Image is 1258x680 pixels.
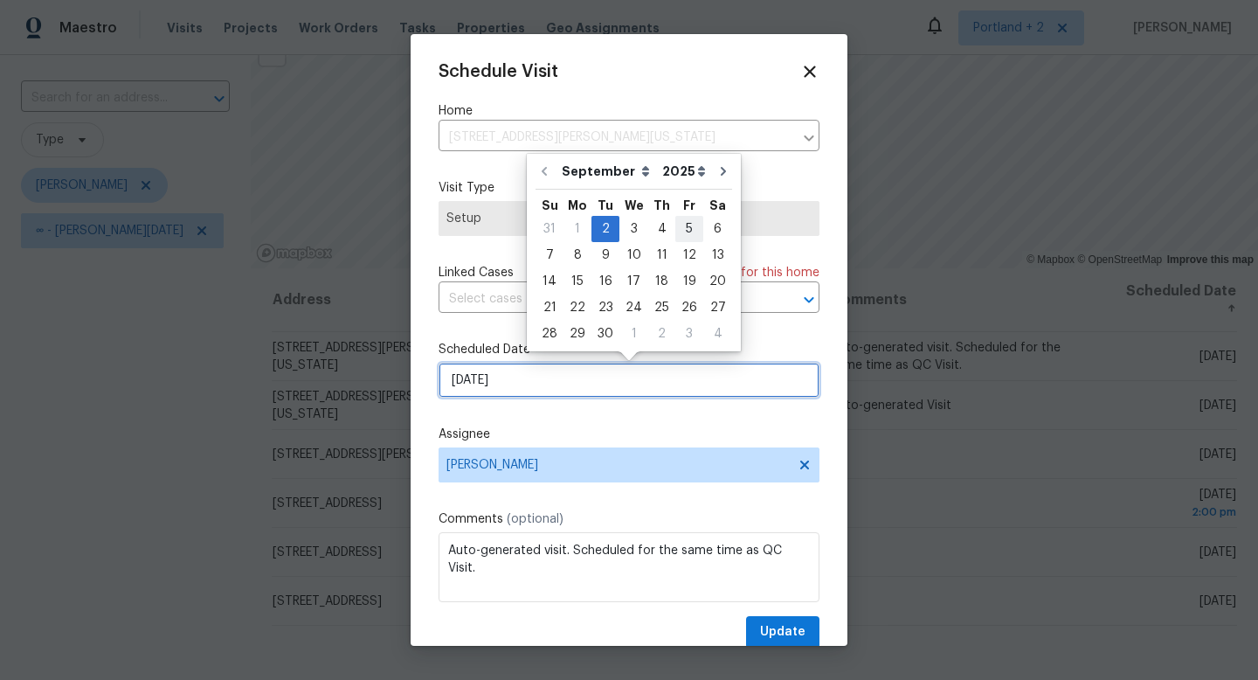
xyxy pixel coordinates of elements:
[675,217,703,241] div: 5
[446,458,789,472] span: [PERSON_NAME]
[563,322,591,346] div: 29
[563,243,591,267] div: 8
[536,322,563,346] div: 28
[439,179,819,197] label: Visit Type
[591,216,619,242] div: Tue Sep 02 2025
[619,295,648,321] div: Wed Sep 24 2025
[703,295,732,320] div: 27
[439,363,819,398] input: M/D/YYYY
[536,295,563,320] div: 21
[536,268,563,295] div: Sun Sep 14 2025
[439,102,819,120] label: Home
[536,242,563,268] div: Sun Sep 07 2025
[563,242,591,268] div: Mon Sep 08 2025
[648,321,675,347] div: Thu Oct 02 2025
[648,268,675,295] div: Thu Sep 18 2025
[439,63,558,80] span: Schedule Visit
[703,242,732,268] div: Sat Sep 13 2025
[619,242,648,268] div: Wed Sep 10 2025
[591,322,619,346] div: 30
[619,322,648,346] div: 1
[625,199,644,212] abbr: Wednesday
[439,426,819,443] label: Assignee
[507,513,563,525] span: (optional)
[563,216,591,242] div: Mon Sep 01 2025
[439,510,819,528] label: Comments
[536,321,563,347] div: Sun Sep 28 2025
[703,243,732,267] div: 13
[703,321,732,347] div: Sat Oct 04 2025
[675,295,703,320] div: 26
[683,199,695,212] abbr: Friday
[648,217,675,241] div: 4
[591,295,619,321] div: Tue Sep 23 2025
[703,269,732,294] div: 20
[675,242,703,268] div: Fri Sep 12 2025
[703,295,732,321] div: Sat Sep 27 2025
[619,269,648,294] div: 17
[800,62,819,81] span: Close
[648,243,675,267] div: 11
[563,321,591,347] div: Mon Sep 29 2025
[619,243,648,267] div: 10
[591,242,619,268] div: Tue Sep 09 2025
[536,217,563,241] div: 31
[648,216,675,242] div: Thu Sep 04 2025
[557,158,658,184] select: Month
[703,268,732,295] div: Sat Sep 20 2025
[536,295,563,321] div: Sun Sep 21 2025
[675,243,703,267] div: 12
[591,243,619,267] div: 9
[446,210,812,227] span: Setup
[675,216,703,242] div: Fri Sep 05 2025
[536,269,563,294] div: 14
[439,124,793,151] input: Enter in an address
[563,217,591,241] div: 1
[439,532,819,602] textarea: Auto-generated visit. Scheduled for the same time as QC Visit.
[591,217,619,241] div: 2
[591,295,619,320] div: 23
[619,216,648,242] div: Wed Sep 03 2025
[439,286,771,313] input: Select cases
[709,199,726,212] abbr: Saturday
[591,321,619,347] div: Tue Sep 30 2025
[675,268,703,295] div: Fri Sep 19 2025
[568,199,587,212] abbr: Monday
[675,295,703,321] div: Fri Sep 26 2025
[536,243,563,267] div: 7
[591,268,619,295] div: Tue Sep 16 2025
[648,242,675,268] div: Thu Sep 11 2025
[531,154,557,189] button: Go to previous month
[648,295,675,320] div: 25
[653,199,670,212] abbr: Thursday
[675,322,703,346] div: 3
[675,269,703,294] div: 19
[563,268,591,295] div: Mon Sep 15 2025
[563,295,591,321] div: Mon Sep 22 2025
[536,216,563,242] div: Sun Aug 31 2025
[619,295,648,320] div: 24
[619,268,648,295] div: Wed Sep 17 2025
[598,199,613,212] abbr: Tuesday
[703,216,732,242] div: Sat Sep 06 2025
[703,322,732,346] div: 4
[675,321,703,347] div: Fri Oct 03 2025
[703,217,732,241] div: 6
[591,269,619,294] div: 16
[648,322,675,346] div: 2
[563,269,591,294] div: 15
[439,341,819,358] label: Scheduled Date
[658,158,710,184] select: Year
[746,616,819,649] button: Update
[542,199,558,212] abbr: Sunday
[619,321,648,347] div: Wed Oct 01 2025
[648,269,675,294] div: 18
[648,295,675,321] div: Thu Sep 25 2025
[710,154,736,189] button: Go to next month
[797,288,821,312] button: Open
[439,264,514,281] span: Linked Cases
[760,621,805,643] span: Update
[619,217,648,241] div: 3
[563,295,591,320] div: 22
